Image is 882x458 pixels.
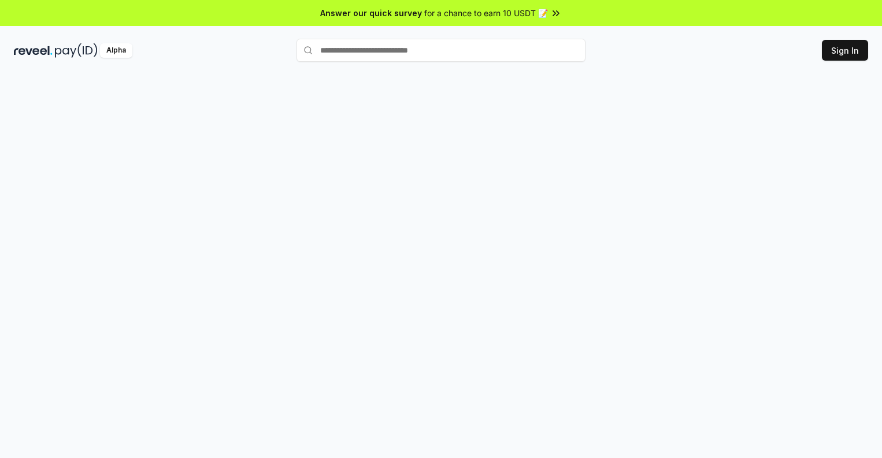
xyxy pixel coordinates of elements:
[55,43,98,58] img: pay_id
[822,40,868,61] button: Sign In
[424,7,548,19] span: for a chance to earn 10 USDT 📝
[320,7,422,19] span: Answer our quick survey
[100,43,132,58] div: Alpha
[14,43,53,58] img: reveel_dark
